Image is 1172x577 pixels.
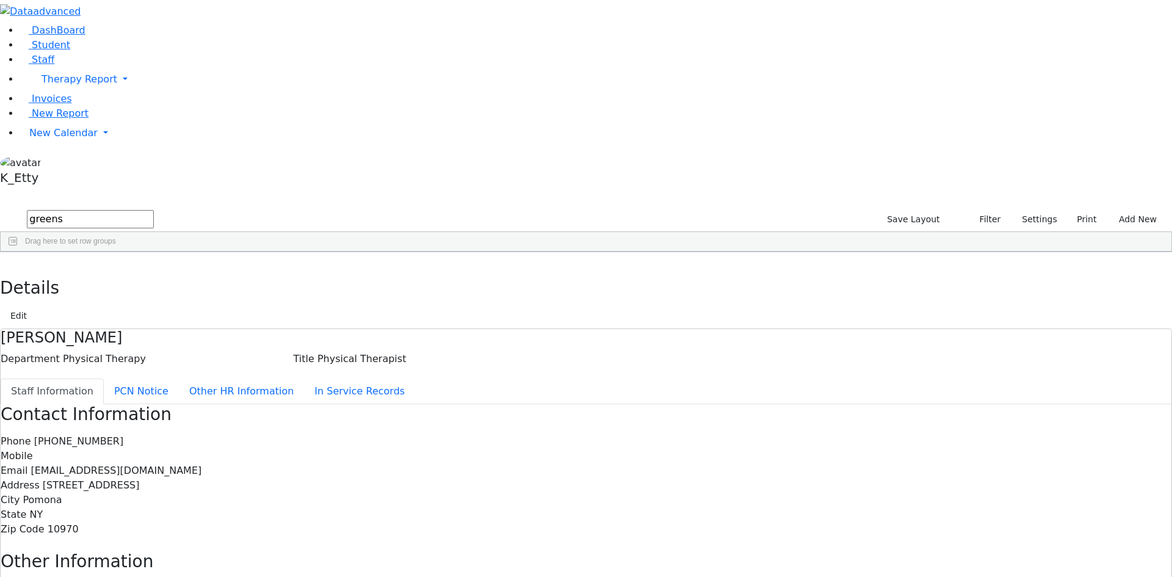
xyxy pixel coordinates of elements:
input: Search [27,210,154,228]
label: Address [1,478,40,493]
label: City [1,493,20,507]
span: Physical Therapy [63,353,146,365]
span: Physical Therapist [317,353,407,365]
span: New Report [32,107,89,119]
a: Therapy Report [20,67,1172,92]
span: Staff [32,54,54,65]
button: Other HR Information [179,379,304,404]
span: NY [29,509,43,520]
h4: [PERSON_NAME] [1,329,1171,347]
button: Edit [5,307,32,325]
button: Filter [964,210,1007,229]
label: Email [1,463,27,478]
span: Drag here to set row groups [25,237,116,245]
span: 10970 [48,523,79,535]
span: [EMAIL_ADDRESS][DOMAIN_NAME] [31,465,201,476]
span: Invoices [32,93,72,104]
button: Add New [1107,210,1162,229]
a: Student [20,39,70,51]
button: Settings [1006,210,1062,229]
label: Department [1,352,60,366]
button: Staff Information [1,379,104,404]
h3: Other Information [1,551,1171,572]
span: New Calendar [29,127,98,139]
a: Staff [20,54,54,65]
span: DashBoard [32,24,85,36]
span: Therapy Report [42,73,117,85]
label: Phone [1,434,31,449]
span: [PHONE_NUMBER] [34,435,124,447]
a: New Report [20,107,89,119]
span: Student [32,39,70,51]
label: Mobile [1,449,32,463]
button: Print [1063,210,1102,229]
a: Invoices [20,93,72,104]
label: State [1,507,26,522]
label: Zip Code [1,522,45,537]
button: PCN Notice [104,379,179,404]
span: Pomona [23,494,62,506]
a: New Calendar [20,121,1172,145]
a: DashBoard [20,24,85,36]
button: Save Layout [881,210,945,229]
span: [STREET_ADDRESS] [43,479,140,491]
label: Title [294,352,314,366]
h3: Contact Information [1,404,1171,425]
button: In Service Records [304,379,415,404]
